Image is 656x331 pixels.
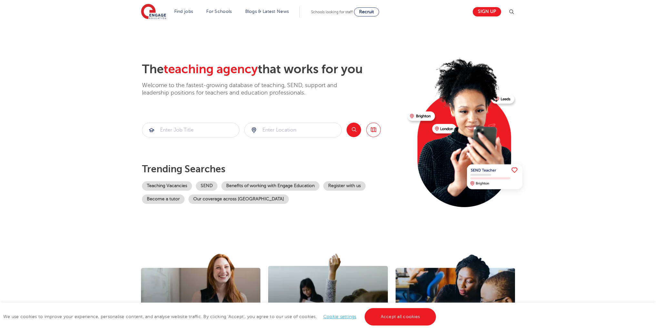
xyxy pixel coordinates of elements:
[141,4,166,20] img: Engage Education
[245,9,289,14] a: Blogs & Latest News
[3,314,438,319] span: We use cookies to improve your experience, personalise content, and analyse website traffic. By c...
[347,123,361,137] button: Search
[245,123,341,137] input: Submit
[196,181,217,191] a: SEND
[142,163,402,175] p: Trending searches
[142,195,185,204] a: Become a tutor
[354,7,379,16] a: Recruit
[164,62,258,76] span: teaching agency
[323,181,366,191] a: Register with us
[311,10,353,14] span: Schools looking for staff
[142,123,239,137] div: Submit
[174,9,193,14] a: Find jobs
[142,181,192,191] a: Teaching Vacancies
[244,123,342,137] div: Submit
[473,7,501,16] a: Sign up
[221,181,319,191] a: Benefits of working with Engage Education
[323,314,357,319] a: Cookie settings
[142,62,402,77] h2: The that works for you
[188,195,289,204] a: Our coverage across [GEOGRAPHIC_DATA]
[359,9,374,14] span: Recruit
[142,82,355,97] p: Welcome to the fastest-growing database of teaching, SEND, support and leadership positions for t...
[142,123,239,137] input: Submit
[365,308,436,326] a: Accept all cookies
[206,9,232,14] a: For Schools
